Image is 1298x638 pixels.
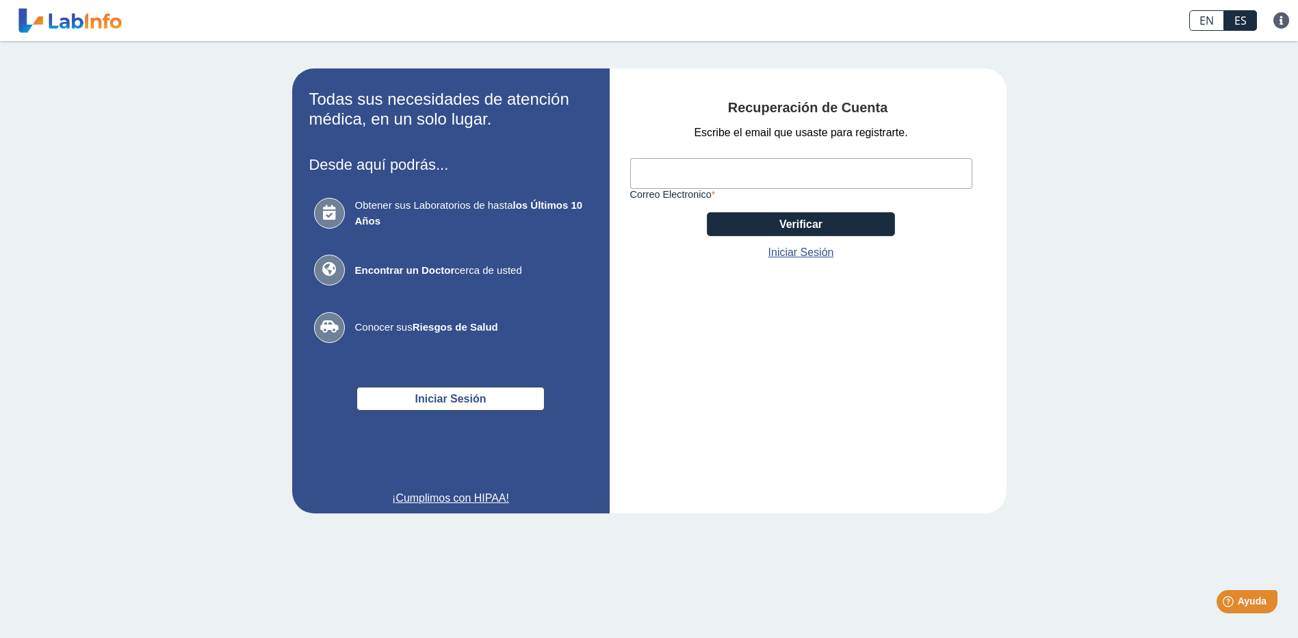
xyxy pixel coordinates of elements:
a: ¡Cumplimos con HIPAA! [309,490,593,507]
h4: Recuperación de Cuenta [630,100,986,116]
b: los Últimos 10 Años [355,199,583,227]
span: Conocer sus [355,320,588,335]
h2: Todas sus necesidades de atención médica, en un solo lugar. [309,90,593,129]
span: Obtener sus Laboratorios de hasta [355,198,588,229]
button: Verificar [707,212,895,236]
a: ES [1224,10,1257,31]
b: Encontrar un Doctor [355,264,455,276]
iframe: Help widget launcher [1176,585,1283,623]
b: Riesgos de Salud [413,321,498,333]
a: EN [1189,10,1224,31]
span: Escribe el email que usaste para registrarte. [694,125,907,141]
label: Correo Electronico [630,189,972,200]
span: cerca de usted [355,263,588,279]
a: Iniciar Sesión [768,244,834,261]
button: Iniciar Sesión [356,387,545,411]
h3: Desde aquí podrás... [309,156,593,173]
